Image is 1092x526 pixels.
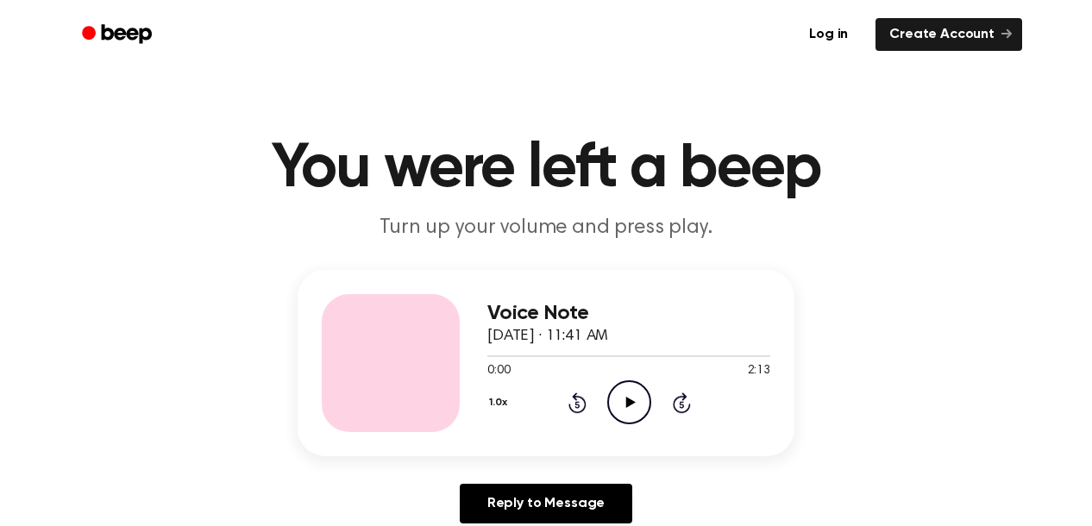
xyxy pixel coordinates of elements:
h1: You were left a beep [104,138,988,200]
a: Log in [792,15,865,54]
span: 0:00 [487,362,510,380]
a: Reply to Message [460,484,632,523]
p: Turn up your volume and press play. [215,214,877,242]
h3: Voice Note [487,302,770,325]
span: [DATE] · 11:41 AM [487,329,608,344]
button: 1.0x [487,388,513,417]
span: 2:13 [748,362,770,380]
a: Create Account [875,18,1022,51]
a: Beep [70,18,167,52]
